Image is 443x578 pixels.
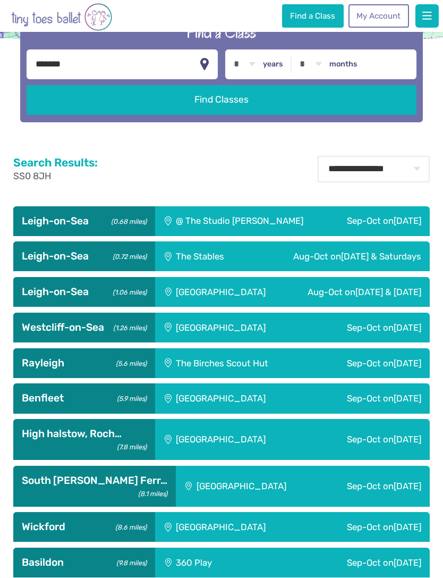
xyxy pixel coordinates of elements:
[282,4,344,28] a: Find a Class
[310,313,430,342] div: Sep-Oct on
[251,241,430,271] div: Aug-Oct on
[394,522,421,532] span: [DATE]
[11,2,112,32] img: tiny toes ballet
[348,4,409,28] a: My Account
[286,277,430,307] div: Aug-Oct on
[22,392,147,405] h3: Benfleet
[329,206,430,236] div: Sep-Oct on
[3,36,38,50] a: Open this area in Google Maps (opens a new window)
[394,393,421,404] span: [DATE]
[109,250,147,261] small: (0.72 miles)
[110,321,147,332] small: (1.26 miles)
[13,156,98,170] h2: Search Results:
[394,358,421,368] span: [DATE]
[176,466,319,507] div: [GEOGRAPHIC_DATA]
[27,85,416,115] button: Find Classes
[155,383,310,413] div: [GEOGRAPHIC_DATA]
[155,348,312,378] div: The Birches Scout Hut
[22,556,147,569] h3: Basildon
[341,251,421,262] span: [DATE] & Saturdays
[135,487,167,498] small: (8.1 miles)
[319,466,430,507] div: Sep-Oct on
[22,428,147,440] h3: High halstow, Roch…
[394,557,421,568] span: [DATE]
[155,313,310,342] div: [GEOGRAPHIC_DATA]
[269,548,430,577] div: Sep-Oct on
[310,512,430,542] div: Sep-Oct on
[155,277,286,307] div: [GEOGRAPHIC_DATA]
[108,215,147,226] small: (0.68 miles)
[329,60,357,69] label: months
[22,521,147,533] h3: Wickford
[22,250,147,263] h3: Leigh-on-Sea
[155,419,310,460] div: [GEOGRAPHIC_DATA]
[13,170,98,183] p: SS0 8JH
[310,419,430,460] div: Sep-Oct on
[155,548,269,577] div: 360 Play
[155,241,251,271] div: The Stables
[22,474,167,487] h3: South [PERSON_NAME] Ferr…
[394,481,421,491] span: [DATE]
[394,434,421,445] span: [DATE]
[22,286,147,298] h3: Leigh-on-Sea
[22,321,147,334] h3: Westcliff-on-Sea
[114,392,147,403] small: (5.9 miles)
[113,556,147,567] small: (9.8 miles)
[22,215,147,228] h3: Leigh-on-Sea
[394,322,421,333] span: [DATE]
[22,357,147,370] h3: Rayleigh
[155,512,310,542] div: [GEOGRAPHIC_DATA]
[27,22,416,43] h2: Find a Class
[113,357,147,368] small: (5.6 miles)
[3,36,38,50] img: Google
[109,286,147,297] small: (1.06 miles)
[114,440,147,451] small: (7.8 miles)
[112,521,147,532] small: (8.6 miles)
[394,215,421,226] span: [DATE]
[310,383,430,413] div: Sep-Oct on
[312,348,430,378] div: Sep-Oct on
[263,60,283,69] label: years
[155,206,328,236] div: @ The Studio [PERSON_NAME]
[355,287,421,297] span: [DATE] & [DATE]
